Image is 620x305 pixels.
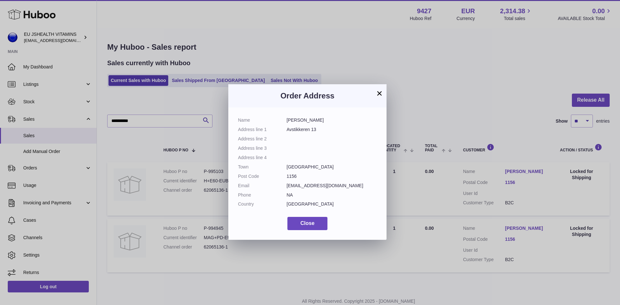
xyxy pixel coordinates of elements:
dd: [EMAIL_ADDRESS][DOMAIN_NAME] [287,183,377,189]
dt: Phone [238,192,287,198]
dt: Email [238,183,287,189]
dd: [GEOGRAPHIC_DATA] [287,164,377,170]
dd: [PERSON_NAME] [287,117,377,123]
dt: Address line 1 [238,127,287,133]
dt: Address line 2 [238,136,287,142]
dt: Address line 3 [238,145,287,151]
dd: 1156 [287,173,377,179]
dd: [GEOGRAPHIC_DATA] [287,201,377,207]
dt: Name [238,117,287,123]
button: Close [287,217,327,230]
dt: Town [238,164,287,170]
dd: NA [287,192,377,198]
dt: Country [238,201,287,207]
button: × [376,89,383,97]
h3: Order Address [238,91,377,101]
dt: Post Code [238,173,287,179]
span: Close [300,220,315,226]
dd: Avstikkeren 13 [287,127,377,133]
dt: Address line 4 [238,155,287,161]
